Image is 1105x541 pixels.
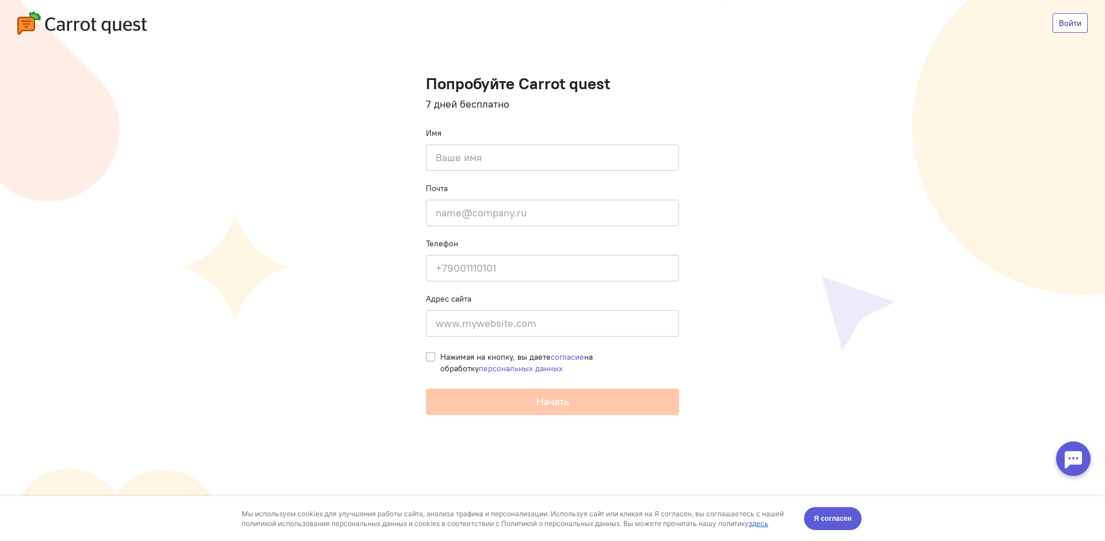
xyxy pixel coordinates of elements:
[479,363,563,374] a: персональных данных
[426,144,679,171] input: Ваше имя
[426,127,441,139] label: Имя
[440,352,593,374] span: Нажимая на кнопку, вы даете на обработку
[426,255,679,281] input: +79001110101
[814,17,852,28] span: Я согласен
[242,13,791,32] div: Мы используем cookies для улучшения работы сайта, анализа трафика и персонализации. Используя сай...
[426,182,448,194] label: Почта
[1053,13,1088,33] a: Войти
[426,75,679,93] h1: Попробуйте Carrot quest
[426,238,458,249] label: Телефон
[426,388,679,415] button: Начать
[426,310,679,337] input: www.mywebsite.com
[749,23,768,32] a: здесь
[426,293,471,304] label: Адрес сайта
[426,200,679,226] input: name@company.ru
[17,12,147,35] img: carrot-quest-logo.svg
[426,98,679,110] h4: 7 дней бесплатно
[804,11,862,34] button: Я согласен
[536,395,569,408] span: Начать
[551,352,584,362] a: согласие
